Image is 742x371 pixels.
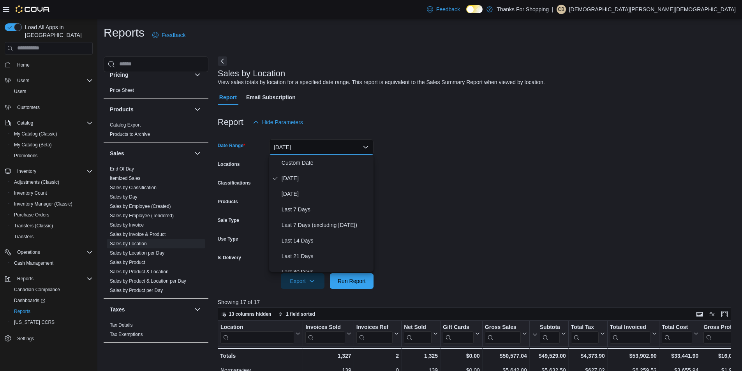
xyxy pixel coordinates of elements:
[104,164,208,298] div: Sales
[14,334,37,343] a: Settings
[305,324,345,331] div: Invoices Sold
[218,217,239,223] label: Sale Type
[356,324,392,343] div: Invoices Ref
[571,324,599,343] div: Total Tax
[662,324,692,331] div: Total Cost
[14,167,39,176] button: Inventory
[11,151,41,160] a: Promotions
[110,231,166,237] span: Sales by Invoice & Product
[11,140,55,149] a: My Catalog (Beta)
[110,105,191,113] button: Products
[286,273,320,289] span: Export
[11,285,93,294] span: Canadian Compliance
[14,60,93,70] span: Home
[218,180,251,186] label: Classifications
[220,351,300,360] div: Totals
[703,324,739,331] div: Gross Profit
[2,332,96,344] button: Settings
[110,203,171,209] span: Sales by Employee (Created)
[149,27,189,43] a: Feedback
[110,213,174,218] a: Sales by Employee (Tendered)
[2,102,96,113] button: Customers
[218,118,243,127] h3: Report
[220,324,294,331] div: Location
[610,351,657,360] div: $53,902.90
[17,276,33,282] span: Reports
[356,324,398,343] button: Invoices Ref
[110,175,141,181] span: Itemized Sales
[485,324,521,343] div: Gross Sales
[110,87,134,93] span: Price Sheet
[610,324,657,343] button: Total Invoiced
[14,167,93,176] span: Inventory
[22,23,93,39] span: Load All Apps in [GEOGRAPHIC_DATA]
[104,120,208,142] div: Products
[110,71,128,79] h3: Pricing
[485,324,527,343] button: Gross Sales
[14,274,37,283] button: Reports
[269,139,374,155] button: [DATE]
[218,78,545,86] div: View sales totals by location for a specified date range. This report is equivalent to the Sales ...
[17,249,40,255] span: Operations
[2,118,96,128] button: Catalog
[110,259,145,266] span: Sales by Product
[110,232,166,237] a: Sales by Invoice & Product
[250,114,306,130] button: Hide Parameters
[11,318,93,327] span: Washington CCRS
[110,322,133,328] a: Tax Details
[662,324,692,343] div: Total Cost
[110,122,141,128] a: Catalog Export
[8,177,96,188] button: Adjustments (Classic)
[557,5,566,14] div: Christian Bishop
[229,311,271,317] span: 13 columns hidden
[8,86,96,97] button: Users
[569,5,736,14] p: [DEMOGRAPHIC_DATA][PERSON_NAME][DEMOGRAPHIC_DATA]
[720,309,729,319] button: Enter fullscreen
[11,188,50,198] a: Inventory Count
[110,288,163,293] a: Sales by Product per Day
[14,212,49,218] span: Purchase Orders
[110,88,134,93] a: Price Sheet
[497,5,549,14] p: Thanks For Shopping
[2,59,96,70] button: Home
[14,248,43,257] button: Operations
[104,25,145,40] h1: Reports
[404,324,438,343] button: Net Sold
[16,5,50,13] img: Cova
[532,351,566,360] div: $49,529.00
[14,153,38,159] span: Promotions
[110,176,141,181] a: Itemized Sales
[11,140,93,149] span: My Catalog (Beta)
[11,296,93,305] span: Dashboards
[110,213,174,219] span: Sales by Employee (Tendered)
[14,201,72,207] span: Inventory Manager (Classic)
[14,76,32,85] button: Users
[218,199,238,205] label: Products
[571,324,605,343] button: Total Tax
[218,56,227,66] button: Next
[220,324,294,343] div: Location
[305,351,351,360] div: 1,327
[11,210,53,220] a: Purchase Orders
[193,70,202,79] button: Pricing
[14,308,30,315] span: Reports
[110,241,147,246] a: Sales by Location
[610,324,650,331] div: Total Invoiced
[17,336,34,342] span: Settings
[110,131,150,137] span: Products to Archive
[110,185,157,191] span: Sales by Classification
[558,5,564,14] span: CB
[110,194,137,200] a: Sales by Day
[282,220,370,230] span: Last 7 Days (excluding [DATE])
[218,236,238,242] label: Use Type
[218,255,241,261] label: Is Delivery
[662,324,698,343] button: Total Cost
[14,118,93,128] span: Catalog
[330,273,374,289] button: Run Report
[11,221,93,230] span: Transfers (Classic)
[219,90,237,105] span: Report
[110,260,145,265] a: Sales by Product
[17,168,36,174] span: Inventory
[8,258,96,269] button: Cash Management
